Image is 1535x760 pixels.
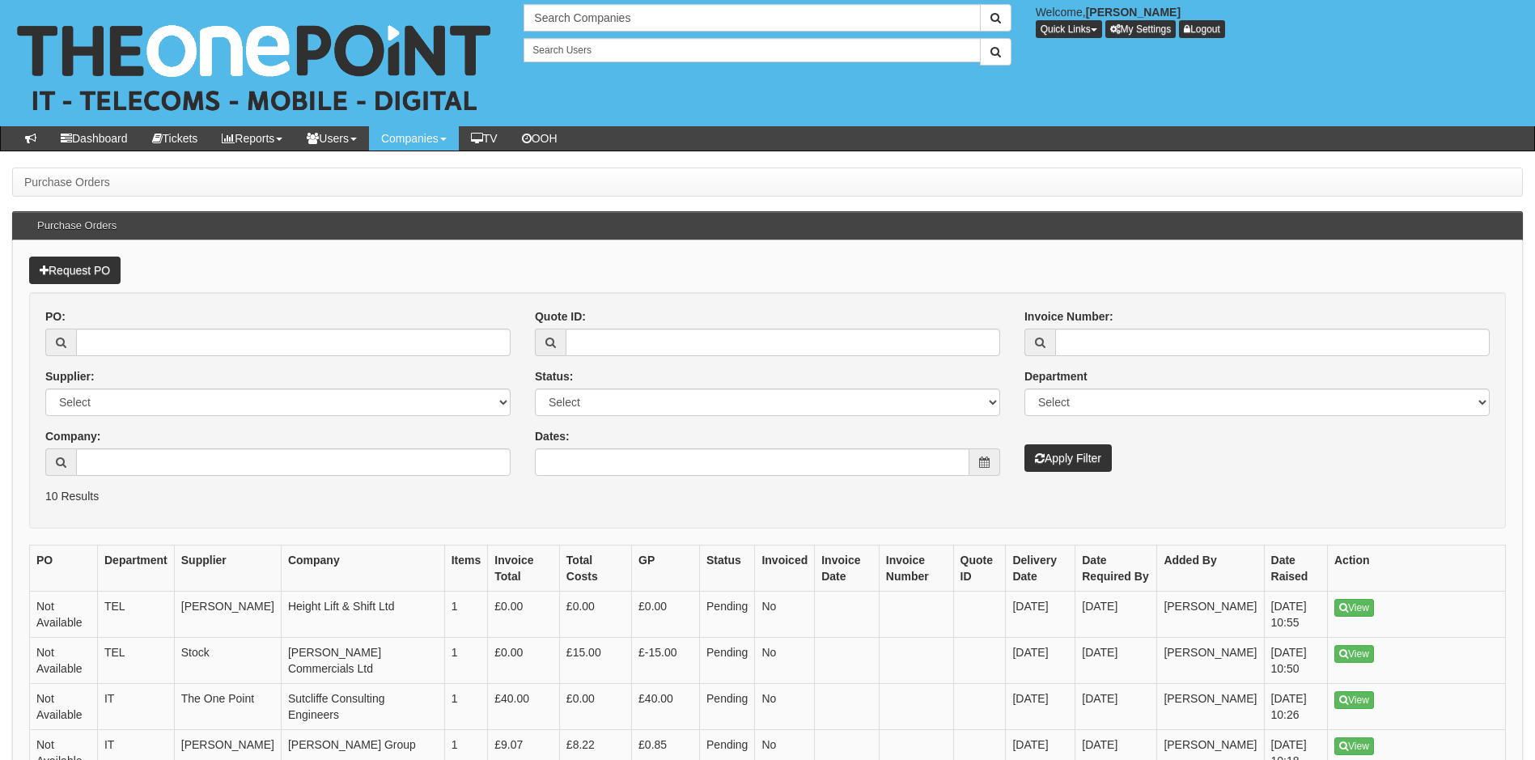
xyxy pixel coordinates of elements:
[174,638,281,684] td: Stock
[369,126,459,151] a: Companies
[1157,684,1264,730] td: [PERSON_NAME]
[632,592,700,638] td: £0.00
[1024,368,1088,384] label: Department
[281,638,444,684] td: [PERSON_NAME] Commercials Ltd
[488,638,560,684] td: £0.00
[632,546,700,592] th: GP
[1264,638,1327,684] td: [DATE] 10:50
[459,126,510,151] a: TV
[174,684,281,730] td: The One Point
[49,126,140,151] a: Dashboard
[755,592,815,638] td: No
[1075,546,1157,592] th: Date Required By
[444,684,488,730] td: 1
[700,684,755,730] td: Pending
[45,308,66,325] label: PO:
[879,546,953,592] th: Invoice Number
[1024,4,1535,38] div: Welcome,
[444,638,488,684] td: 1
[281,684,444,730] td: Sutcliffe Consulting Engineers
[559,684,631,730] td: £0.00
[755,546,815,592] th: Invoiced
[1328,546,1506,592] th: Action
[97,546,174,592] th: Department
[1024,444,1112,472] button: Apply Filter
[700,638,755,684] td: Pending
[488,684,560,730] td: £40.00
[755,638,815,684] td: No
[281,592,444,638] td: Height Lift & Shift Ltd
[45,368,95,384] label: Supplier:
[140,126,210,151] a: Tickets
[1334,599,1374,617] a: View
[1086,6,1181,19] b: [PERSON_NAME]
[1157,592,1264,638] td: [PERSON_NAME]
[953,546,1006,592] th: Quote ID
[524,4,980,32] input: Search Companies
[1179,20,1225,38] a: Logout
[755,684,815,730] td: No
[174,592,281,638] td: [PERSON_NAME]
[535,308,586,325] label: Quote ID:
[444,592,488,638] td: 1
[559,546,631,592] th: Total Costs
[535,428,570,444] label: Dates:
[97,592,174,638] td: TEL
[1006,592,1075,638] td: [DATE]
[535,368,573,384] label: Status:
[1264,546,1327,592] th: Date Raised
[29,212,125,240] h3: Purchase Orders
[510,126,570,151] a: OOH
[30,546,98,592] th: PO
[488,546,560,592] th: Invoice Total
[1075,638,1157,684] td: [DATE]
[1334,691,1374,709] a: View
[444,546,488,592] th: Items
[1157,638,1264,684] td: [PERSON_NAME]
[30,684,98,730] td: Not Available
[97,684,174,730] td: IT
[559,638,631,684] td: £15.00
[632,638,700,684] td: £-15.00
[174,546,281,592] th: Supplier
[1157,546,1264,592] th: Added By
[295,126,369,151] a: Users
[1334,645,1374,663] a: View
[1024,308,1113,325] label: Invoice Number:
[1075,592,1157,638] td: [DATE]
[1334,737,1374,755] a: View
[1264,684,1327,730] td: [DATE] 10:26
[524,38,980,62] input: Search Users
[45,428,100,444] label: Company:
[29,257,121,284] a: Request PO
[210,126,295,151] a: Reports
[45,488,1490,504] p: 10 Results
[30,592,98,638] td: Not Available
[559,592,631,638] td: £0.00
[815,546,880,592] th: Invoice Date
[700,592,755,638] td: Pending
[488,592,560,638] td: £0.00
[1006,684,1075,730] td: [DATE]
[1075,684,1157,730] td: [DATE]
[24,174,110,190] li: Purchase Orders
[1006,546,1075,592] th: Delivery Date
[281,546,444,592] th: Company
[1006,638,1075,684] td: [DATE]
[97,638,174,684] td: TEL
[700,546,755,592] th: Status
[30,638,98,684] td: Not Available
[632,684,700,730] td: £40.00
[1264,592,1327,638] td: [DATE] 10:55
[1036,20,1102,38] button: Quick Links
[1105,20,1177,38] a: My Settings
